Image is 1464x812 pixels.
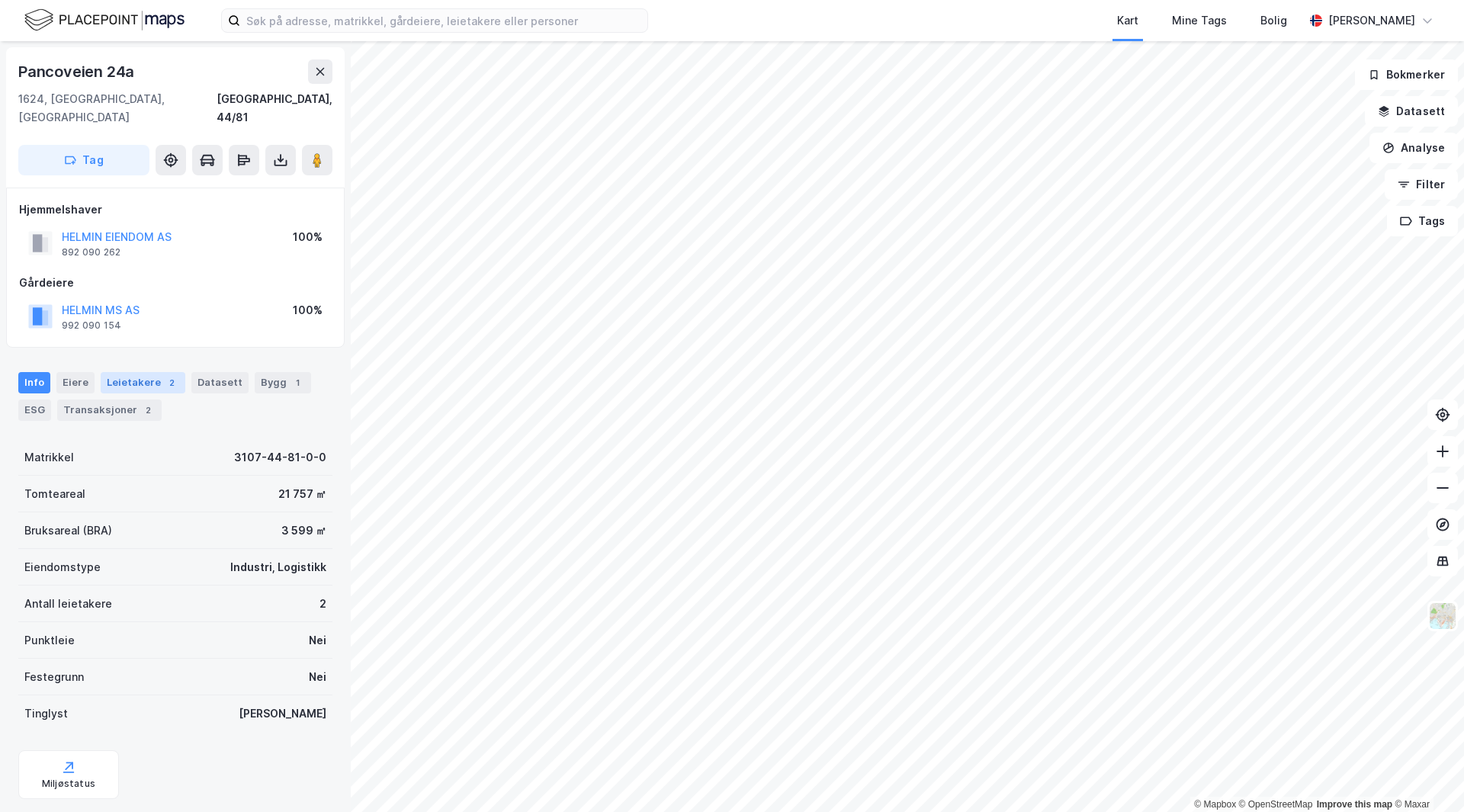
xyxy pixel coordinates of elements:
[239,704,326,723] div: [PERSON_NAME]
[191,372,249,393] div: Datasett
[1428,602,1457,631] img: Z
[1239,799,1313,810] a: OpenStreetMap
[1328,11,1415,30] div: [PERSON_NAME]
[293,301,323,319] div: 100%
[293,228,323,246] div: 100%
[1172,11,1227,30] div: Mine Tags
[24,631,75,650] div: Punktleie
[24,7,185,34] img: logo.f888ab2527a4732fd821a326f86c7f29.svg
[18,372,50,393] div: Info
[1117,11,1138,30] div: Kart
[255,372,311,393] div: Bygg
[19,274,332,292] div: Gårdeiere
[56,372,95,393] div: Eiere
[217,90,332,127] div: [GEOGRAPHIC_DATA], 44/81
[19,201,332,219] div: Hjemmelshaver
[1194,799,1236,810] a: Mapbox
[230,558,326,576] div: Industri, Logistikk
[101,372,185,393] div: Leietakere
[1355,59,1458,90] button: Bokmerker
[309,631,326,650] div: Nei
[62,319,121,332] div: 992 090 154
[18,400,51,421] div: ESG
[1317,799,1392,810] a: Improve this map
[1365,96,1458,127] button: Datasett
[234,448,326,467] div: 3107-44-81-0-0
[24,704,68,723] div: Tinglyst
[281,522,326,540] div: 3 599 ㎡
[290,375,305,390] div: 1
[140,403,156,418] div: 2
[319,595,326,613] div: 2
[309,668,326,686] div: Nei
[24,668,84,686] div: Festegrunn
[24,595,112,613] div: Antall leietakere
[164,375,179,390] div: 2
[24,448,74,467] div: Matrikkel
[240,9,647,32] input: Søk på adresse, matrikkel, gårdeiere, leietakere eller personer
[18,145,149,175] button: Tag
[1388,739,1464,812] div: Kontrollprogram for chat
[1385,169,1458,200] button: Filter
[42,778,95,790] div: Miljøstatus
[1369,133,1458,163] button: Analyse
[278,485,326,503] div: 21 757 ㎡
[57,400,162,421] div: Transaksjoner
[1388,739,1464,812] iframe: Chat Widget
[24,558,101,576] div: Eiendomstype
[18,90,217,127] div: 1624, [GEOGRAPHIC_DATA], [GEOGRAPHIC_DATA]
[24,485,85,503] div: Tomteareal
[1387,206,1458,236] button: Tags
[62,246,120,258] div: 892 090 262
[24,522,112,540] div: Bruksareal (BRA)
[1260,11,1287,30] div: Bolig
[18,59,137,84] div: Pancoveien 24a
